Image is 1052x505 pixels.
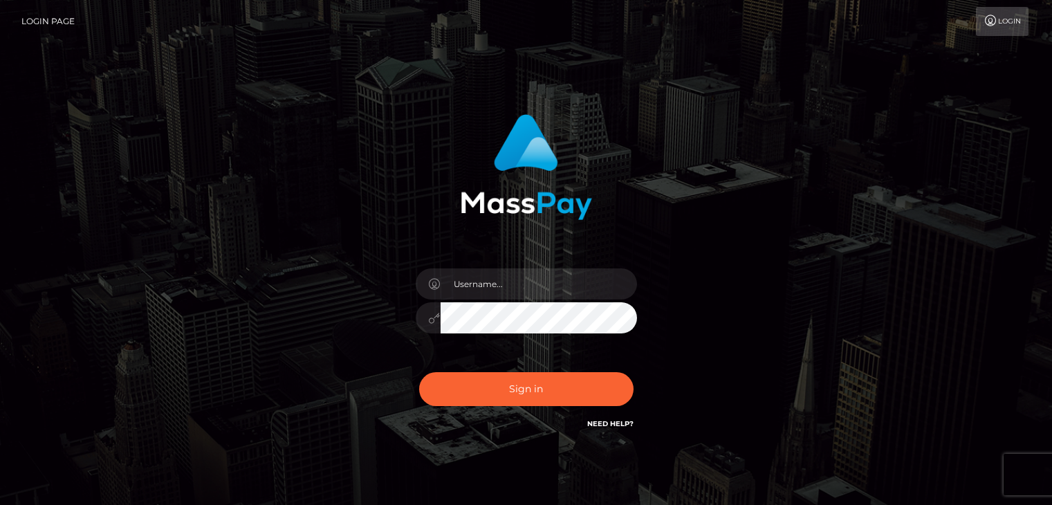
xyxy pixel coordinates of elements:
button: Sign in [419,372,634,406]
input: Username... [441,268,637,300]
a: Login Page [21,7,75,36]
a: Need Help? [587,419,634,428]
a: Login [976,7,1028,36]
img: MassPay Login [461,114,592,220]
